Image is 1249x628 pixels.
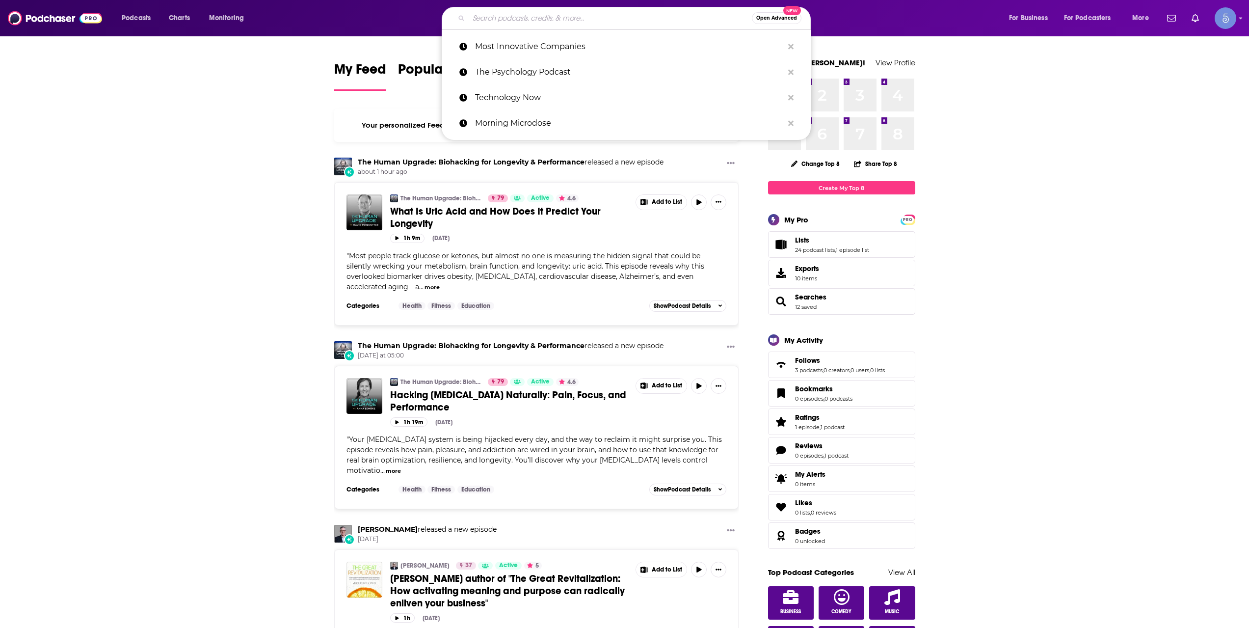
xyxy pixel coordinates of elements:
img: The Human Upgrade: Biohacking for Longevity & Performance [334,158,352,175]
span: My Feed [334,61,386,83]
span: " [346,251,704,291]
a: 3 podcasts [795,367,823,374]
span: [DATE] at 05:00 [358,352,664,360]
a: What Is Uric Acid and How Does It Predict Your Longevity [390,205,629,230]
button: ShowPodcast Details [649,300,727,312]
button: more [386,467,401,475]
span: For Business [1009,11,1048,25]
span: Most people track glucose or ketones, but almost no one is measuring the hidden signal that could... [346,251,704,291]
span: Ratings [795,413,820,422]
a: Show notifications dropdown [1163,10,1180,27]
button: Show More Button [723,525,739,537]
a: Hacking [MEDICAL_DATA] Naturally: Pain, Focus, and Performance [390,389,629,413]
a: Badges [795,527,825,536]
a: Likes [795,498,836,507]
span: " [346,435,722,475]
a: What Is Uric Acid and How Does It Predict Your Longevity [346,194,382,230]
span: Exports [795,264,819,273]
a: Education [457,486,494,493]
img: Marc Kramer [334,525,352,543]
a: 12 saved [795,303,817,310]
span: For Podcasters [1064,11,1111,25]
p: Morning Microdose [475,110,783,136]
img: Alise Cortez author of "The Great Revitalization: How activating meaning and purpose can radicall... [346,562,382,598]
a: Health [399,302,425,310]
img: Podchaser - Follow, Share and Rate Podcasts [8,9,102,27]
span: New [783,6,801,15]
span: My Alerts [795,470,825,479]
a: Badges [771,529,791,543]
p: Technology Now [475,85,783,110]
button: 5 [524,562,542,570]
a: Reviews [795,441,849,450]
a: Fitness [427,486,455,493]
a: Welcome [PERSON_NAME]! [768,58,865,67]
a: Morning Microdose [442,110,811,136]
a: Popular Feed [398,61,481,91]
a: 24 podcast lists [795,246,835,253]
button: open menu [1125,10,1161,26]
span: ... [419,282,424,291]
span: PRO [902,216,914,223]
button: ShowPodcast Details [649,484,727,495]
span: Reviews [768,437,915,464]
button: open menu [115,10,163,26]
a: 0 creators [824,367,850,374]
span: , [835,246,836,253]
button: open menu [1002,10,1060,26]
a: Follows [771,358,791,372]
span: Add to List [652,382,682,389]
a: Charts [162,10,196,26]
span: Music [885,609,899,615]
a: Comedy [819,586,865,620]
a: Business [768,586,814,620]
span: Active [499,561,518,571]
button: Show More Button [723,158,739,170]
div: Your personalized Feed is curated based on the Podcasts, Creators, Users, and Lists that you Follow. [334,109,739,142]
div: [DATE] [423,615,440,622]
span: Exports [771,266,791,280]
a: The Human Upgrade: Biohacking for Longevity & Performance [358,341,585,350]
button: 1h [390,613,415,623]
a: 37 [456,562,476,570]
span: My Alerts [771,472,791,486]
a: Searches [795,293,826,301]
span: about 1 hour ago [358,168,664,176]
span: Popular Feed [398,61,481,83]
button: Show More Button [636,379,687,393]
h3: released a new episode [358,341,664,351]
span: , [869,367,870,374]
div: My Pro [784,215,808,224]
a: Marc Kramer [358,525,418,534]
span: Add to List [652,198,682,206]
span: [PERSON_NAME] author of "The Great Revitalization: How activating meaning and purpose can radical... [390,573,625,609]
a: 1 episode [795,424,820,431]
button: open menu [1058,10,1125,26]
span: 79 [497,377,504,387]
button: Open AdvancedNew [752,12,801,24]
span: Likes [768,494,915,520]
button: Change Top 8 [785,158,846,170]
span: Badges [768,522,915,549]
a: Top Podcast Categories [768,568,854,577]
span: Charts [169,11,190,25]
span: Active [531,193,550,203]
button: more [425,283,440,292]
a: Reviews [771,443,791,457]
a: Health [399,486,425,493]
a: Follows [795,356,885,365]
a: Bookmarks [771,386,791,400]
span: 10 items [795,275,819,282]
a: The Human Upgrade: Biohacking for Longevity & Performance [358,158,585,166]
img: Hacking Dopamine Naturally: Pain, Focus, and Performance [346,378,382,414]
span: Searches [768,288,915,315]
a: 0 lists [795,509,810,516]
span: 79 [497,193,504,203]
button: Show profile menu [1215,7,1236,29]
button: open menu [202,10,257,26]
